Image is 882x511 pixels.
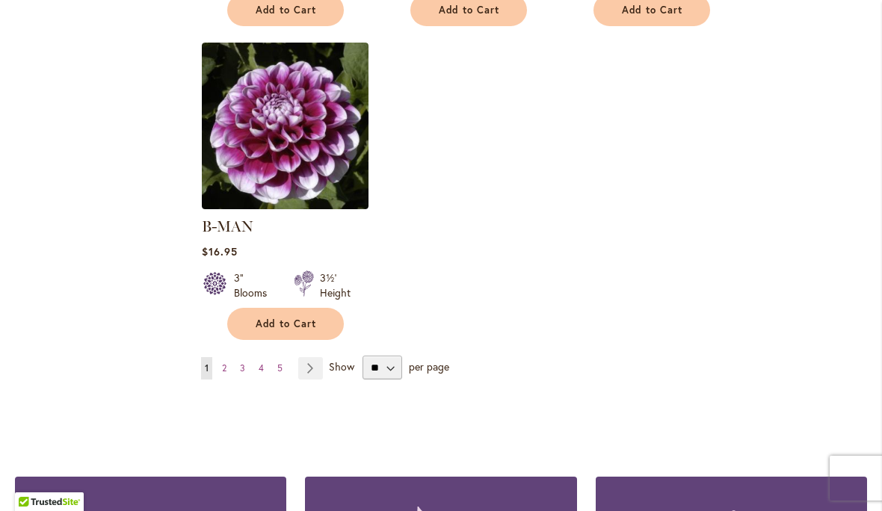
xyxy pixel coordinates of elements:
[439,4,500,16] span: Add to Cart
[255,357,268,380] a: 4
[234,270,276,300] div: 3" Blooms
[218,357,230,380] a: 2
[622,4,683,16] span: Add to Cart
[236,357,249,380] a: 3
[11,458,53,500] iframe: Launch Accessibility Center
[227,308,344,340] button: Add to Cart
[202,43,368,209] img: B-MAN
[205,362,209,374] span: 1
[202,217,253,235] a: B-MAN
[202,244,238,258] span: $16.95
[256,4,317,16] span: Add to Cart
[320,270,351,300] div: 3½' Height
[274,357,286,380] a: 5
[222,362,226,374] span: 2
[329,359,354,374] span: Show
[409,359,449,374] span: per page
[240,362,245,374] span: 3
[259,362,264,374] span: 4
[256,318,317,330] span: Add to Cart
[277,362,283,374] span: 5
[202,198,368,212] a: B-MAN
